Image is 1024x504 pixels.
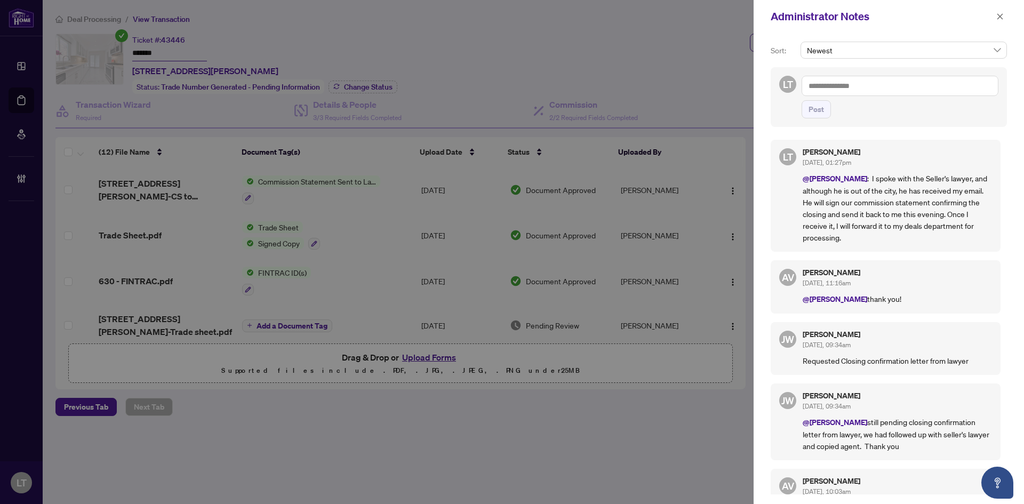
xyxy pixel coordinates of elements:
[803,487,851,495] span: [DATE], 10:03am
[803,402,851,410] span: [DATE], 09:34am
[803,172,992,243] p: : I spoke with the Seller's lawyer, and although he is out of the city, he has received my email....
[802,100,831,118] button: Post
[803,477,992,485] h5: [PERSON_NAME]
[803,269,992,276] h5: [PERSON_NAME]
[781,393,794,408] span: JW
[803,392,992,399] h5: [PERSON_NAME]
[771,9,993,25] div: Administrator Notes
[803,416,992,452] p: still pending closing confirmation letter from lawyer, we had followed up with seller's lawyer an...
[996,13,1004,20] span: close
[803,173,867,183] span: @[PERSON_NAME]
[803,148,992,156] h5: [PERSON_NAME]
[803,355,992,366] p: Requested Closing confirmation letter from lawyer
[981,467,1013,499] button: Open asap
[803,331,992,338] h5: [PERSON_NAME]
[783,77,793,92] span: LT
[803,279,851,287] span: [DATE], 11:16am
[783,149,793,164] span: LT
[803,158,851,166] span: [DATE], 01:27pm
[803,293,992,305] p: thank you!
[807,42,1001,58] span: Newest
[782,270,794,285] span: AV
[803,294,867,304] span: @[PERSON_NAME]
[771,45,796,57] p: Sort:
[803,341,851,349] span: [DATE], 09:34am
[782,478,794,493] span: AV
[803,417,867,427] span: @[PERSON_NAME]
[781,332,794,347] span: JW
